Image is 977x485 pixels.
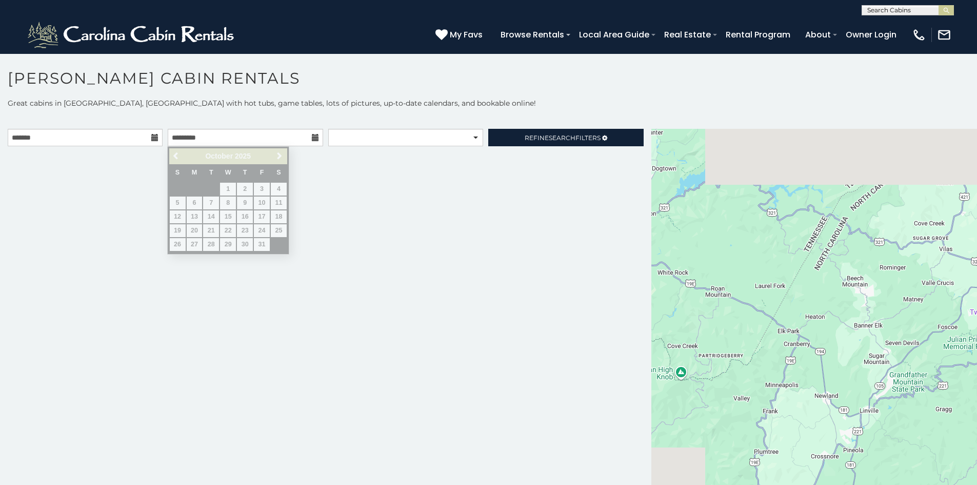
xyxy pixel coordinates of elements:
[254,197,270,209] a: 10
[549,134,575,142] span: Search
[260,169,264,176] span: Friday
[192,169,197,176] span: Monday
[237,183,253,196] a: 2
[203,224,219,237] a: 21
[525,134,601,142] span: Refine Filters
[237,238,253,251] a: 30
[187,210,203,223] a: 13
[912,28,926,42] img: phone-regular-white.png
[254,224,270,237] a: 24
[203,197,219,209] a: 7
[205,152,233,160] span: October
[187,224,203,237] a: 20
[170,210,186,223] a: 12
[275,152,284,160] span: Next
[271,183,287,196] a: 4
[488,129,643,146] a: RefineSearchFilters
[243,169,247,176] span: Thursday
[220,238,236,251] a: 29
[276,169,281,176] span: Saturday
[254,210,270,223] a: 17
[574,26,654,44] a: Local Area Guide
[220,224,236,237] a: 22
[237,210,253,223] a: 16
[187,197,203,209] a: 6
[172,152,181,160] span: Previous
[237,224,253,237] a: 23
[271,224,287,237] a: 25
[435,28,485,42] a: My Favs
[175,169,180,176] span: Sunday
[937,28,951,42] img: mail-regular-white.png
[170,150,183,163] a: Previous
[254,183,270,196] a: 3
[450,28,483,41] span: My Favs
[237,197,253,209] a: 9
[220,183,236,196] a: 1
[273,150,286,163] a: Next
[235,152,251,160] span: 2025
[254,238,270,251] a: 31
[170,238,186,251] a: 26
[841,26,902,44] a: Owner Login
[271,197,287,209] a: 11
[721,26,795,44] a: Rental Program
[203,238,219,251] a: 28
[209,169,213,176] span: Tuesday
[187,238,203,251] a: 27
[26,20,238,50] img: White-1-2.png
[271,210,287,223] a: 18
[659,26,716,44] a: Real Estate
[225,169,231,176] span: Wednesday
[800,26,836,44] a: About
[170,224,186,237] a: 19
[220,210,236,223] a: 15
[170,197,186,209] a: 5
[203,210,219,223] a: 14
[220,197,236,209] a: 8
[495,26,569,44] a: Browse Rentals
